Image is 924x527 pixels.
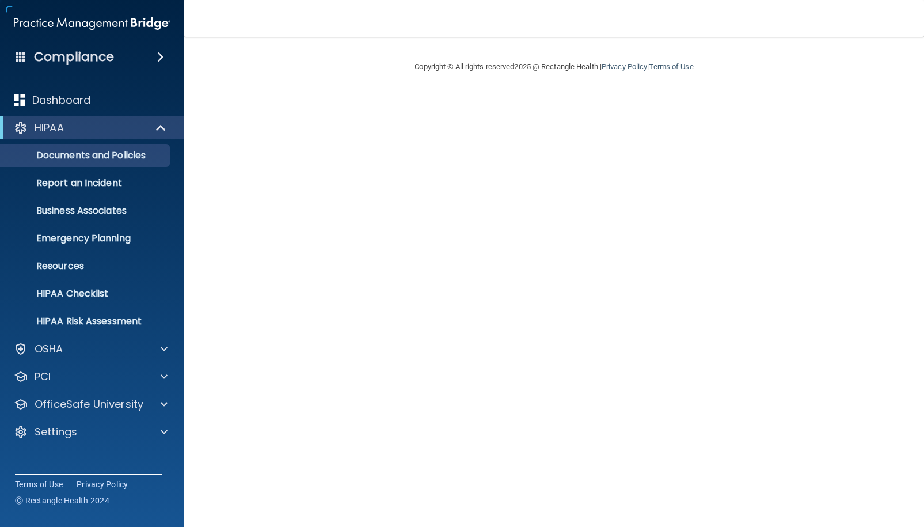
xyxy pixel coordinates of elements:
a: Privacy Policy [77,479,128,490]
span: Ⓒ Rectangle Health 2024 [15,495,109,506]
a: OfficeSafe University [14,397,168,411]
p: Dashboard [32,93,90,107]
p: Resources [7,260,165,272]
img: PMB logo [14,12,170,35]
a: Dashboard [14,93,168,107]
p: OSHA [35,342,63,356]
img: dashboard.aa5b2476.svg [14,94,25,106]
p: Business Associates [7,205,165,217]
p: HIPAA [35,121,64,135]
a: OSHA [14,342,168,356]
p: OfficeSafe University [35,397,143,411]
p: Report an Incident [7,177,165,189]
p: Emergency Planning [7,233,165,244]
div: Copyright © All rights reserved 2025 @ Rectangle Health | | [344,48,765,85]
h4: Compliance [34,49,114,65]
p: Settings [35,425,77,439]
a: Settings [14,425,168,439]
p: HIPAA Checklist [7,288,165,299]
a: Privacy Policy [602,62,647,71]
a: PCI [14,370,168,384]
a: Terms of Use [15,479,63,490]
a: Terms of Use [649,62,693,71]
p: PCI [35,370,51,384]
p: Documents and Policies [7,150,165,161]
p: HIPAA Risk Assessment [7,316,165,327]
a: HIPAA [14,121,167,135]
